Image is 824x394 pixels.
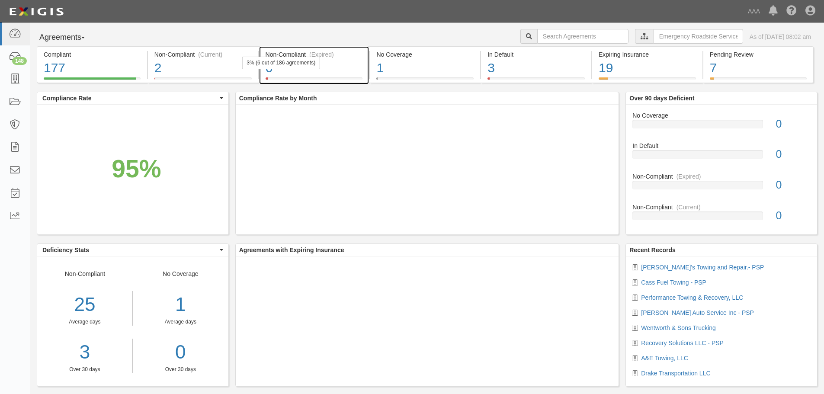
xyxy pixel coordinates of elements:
[37,92,228,104] button: Compliance Rate
[750,32,811,41] div: As of [DATE] 08:02 am
[481,77,591,84] a: In Default3
[154,59,252,77] div: 2
[537,29,628,44] input: Search Agreements
[769,208,817,224] div: 0
[376,59,474,77] div: 1
[626,172,817,181] div: Non-Compliant
[139,291,222,318] div: 1
[641,355,688,362] a: A&E Towing, LLC
[154,50,252,59] div: Non-Compliant (Current)
[641,294,743,301] a: Performance Towing & Recovery, LLC
[786,6,797,16] i: Help Center - Complianz
[37,77,147,84] a: Compliant177
[769,116,817,132] div: 0
[198,50,222,59] div: (Current)
[139,366,222,373] div: Over 30 days
[769,177,817,193] div: 0
[641,370,710,377] a: Drake Transportation LLC
[626,111,817,120] div: No Coverage
[769,147,817,162] div: 0
[632,111,811,142] a: No Coverage0
[37,339,132,366] a: 3
[37,29,102,46] button: Agreements
[259,77,369,84] a: Non-Compliant(Expired)63% (6 out of 186 agreements)
[654,29,743,44] input: Emergency Roadside Service (ERS)
[703,77,814,84] a: Pending Review7
[632,203,811,227] a: Non-Compliant(Current)0
[37,291,132,318] div: 25
[710,50,807,59] div: Pending Review
[112,151,161,187] div: 95%
[641,264,764,271] a: [PERSON_NAME]'s Towing and Repair.- PSP
[641,340,724,346] a: Recovery Solutions LLC - PSP
[710,59,807,77] div: 7
[148,77,258,84] a: Non-Compliant(Current)2
[42,246,218,254] span: Deficiency Stats
[641,309,754,316] a: [PERSON_NAME] Auto Service Inc - PSP
[6,4,66,19] img: logo-5460c22ac91f19d4615b14bd174203de0afe785f0fc80cf4dbbc73dc1793850b.png
[744,3,764,20] a: AAA
[632,141,811,172] a: In Default0
[44,50,141,59] div: Compliant
[37,318,132,326] div: Average days
[370,77,480,84] a: No Coverage1
[641,324,715,331] a: Wentworth & Sons Trucking
[629,95,694,102] b: Over 90 days Deficient
[677,203,701,211] div: (Current)
[242,57,320,69] div: 3% (6 out of 186 agreements)
[239,95,317,102] b: Compliance Rate by Month
[376,50,474,59] div: No Coverage
[641,279,706,286] a: Cass Fuel Towing - PSP
[37,366,132,373] div: Over 30 days
[626,141,817,150] div: In Default
[239,247,344,253] b: Agreements with Expiring Insurance
[139,339,222,366] a: 0
[599,50,696,59] div: Expiring Insurance
[629,247,676,253] b: Recent Records
[626,203,817,211] div: Non-Compliant
[632,172,811,203] a: Non-Compliant(Expired)0
[309,50,334,59] div: (Expired)
[592,77,702,84] a: Expiring Insurance19
[487,59,585,77] div: 3
[599,59,696,77] div: 19
[133,269,228,373] div: No Coverage
[266,50,363,59] div: Non-Compliant (Expired)
[42,94,218,103] span: Compliance Rate
[677,172,701,181] div: (Expired)
[139,318,222,326] div: Average days
[37,244,228,256] button: Deficiency Stats
[12,57,27,65] div: 148
[487,50,585,59] div: In Default
[44,59,141,77] div: 177
[37,269,133,373] div: Non-Compliant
